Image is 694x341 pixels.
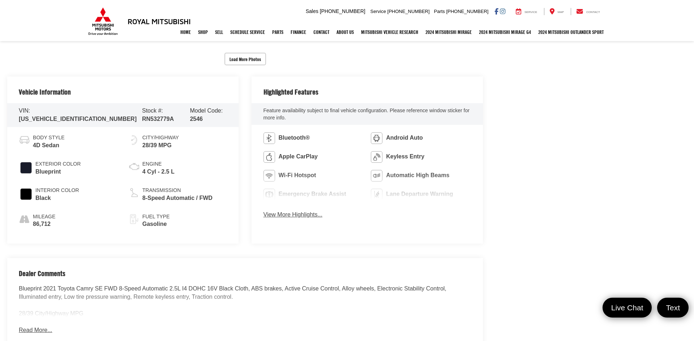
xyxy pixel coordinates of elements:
[264,170,275,182] img: Wi-Fi Hotspot
[333,23,357,41] a: About Us
[227,23,269,41] a: Schedule Service: Opens in a new tab
[287,23,310,41] a: Finance
[19,326,52,335] button: Read More...
[20,162,32,174] span: #191C2A
[370,9,386,14] span: Service
[177,23,194,41] a: Home
[128,17,191,25] h3: Royal Mitsubishi
[386,153,424,161] span: Keyless Entry
[279,153,318,161] span: Apple CarPlay
[142,141,179,150] span: 28/39 MPG
[524,10,537,14] span: Service
[194,23,211,41] a: Shop
[544,271,668,287] input: Enter your message
[371,170,382,182] img: Automatic High Beams
[494,8,498,14] a: Facebook: Click to visit our Facebook page
[211,23,227,41] a: Sell
[19,213,29,223] i: mileage icon
[33,213,55,220] span: Mileage
[87,7,119,35] img: Mitsubishi
[142,213,170,220] span: Fuel Type
[310,23,333,41] a: Contact
[544,231,570,257] img: Agent profile photo
[264,211,322,219] button: View More Highlights...
[357,23,422,41] a: Mitsubishi Vehicle Research
[142,116,174,122] span: RN532779A
[264,132,275,144] img: Bluetooth®
[577,231,681,264] div: Are there any questions we can answer about our inventory? Please don't hesitate to ask us over c...
[142,187,213,194] span: Transmission
[142,194,213,202] span: 8-Speed Automatic / FWD
[662,303,684,312] span: Text
[279,134,310,142] span: Bluetooth®
[320,8,365,14] span: [PHONE_NUMBER]
[510,8,543,15] a: Service
[35,187,79,194] span: Interior Color
[35,194,79,202] span: Black
[35,161,81,168] span: Exterior Color
[586,10,600,14] span: Contact
[269,23,287,41] a: Parts: Opens in a new tab
[668,271,681,287] a: Submit
[608,303,647,312] span: Live Chat
[371,151,382,163] img: Keyless Entry
[19,270,471,285] h2: Dealer Comments
[657,298,689,318] a: Text
[33,141,65,150] span: 4D Sedan
[571,8,605,15] a: Contact
[264,88,318,96] h2: Highlighted Features
[434,9,445,14] span: Parts
[19,108,30,114] span: VIN:
[35,168,81,176] span: Blueprint
[371,132,382,144] img: Android Auto
[190,108,223,114] span: Model Code:
[142,108,163,114] span: Stock #:
[387,9,430,14] span: [PHONE_NUMBER]
[446,9,488,14] span: [PHONE_NUMBER]
[500,8,505,14] a: Instagram: Click to visit our Instagram page
[33,220,55,228] span: 86,712
[264,108,470,121] span: Feature availability subject to final vehicle configuration. Please reference window sticker for ...
[535,23,607,41] a: 2024 Mitsubishi Outlander SPORT
[386,134,423,142] span: Android Auto
[475,23,535,41] a: 2024 Mitsubishi Mirage G4
[422,23,475,41] a: 2024 Mitsubishi Mirage
[264,151,275,163] img: Apple CarPlay
[544,8,569,15] a: Map
[19,88,71,96] h2: Vehicle Information
[142,168,175,176] span: 4 Cyl - 2.5 L
[190,116,203,122] span: 2546
[306,8,318,14] span: Sales
[224,53,266,65] button: Load More Photos
[19,116,137,122] span: [US_VEHICLE_IDENTIFICATION_NUMBER]
[603,298,652,318] a: Live Chat
[142,161,175,168] span: Engine
[128,134,140,146] img: Fuel Economy
[33,134,65,141] span: Body Style
[20,188,32,200] span: #000000
[558,10,564,14] span: Map
[19,285,471,318] div: Blueprint 2021 Toyota Camry SE FWD 8-Speed Automatic 2.5L I4 DOHC 16V Black Cloth, ABS brakes, Ac...
[142,134,179,141] span: City/Highway
[142,220,170,228] span: Gasoline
